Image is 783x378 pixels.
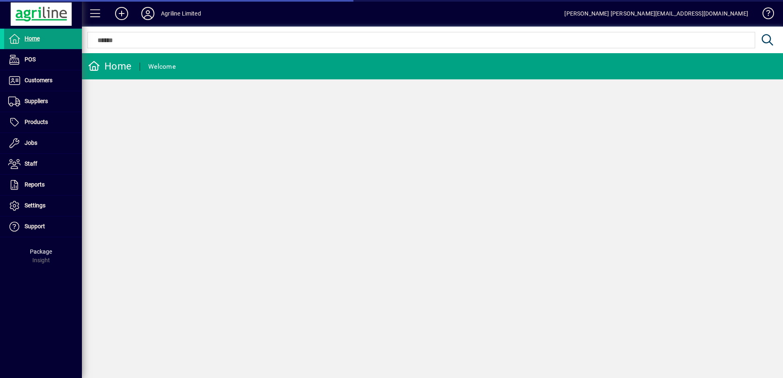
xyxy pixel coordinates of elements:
[4,175,82,195] a: Reports
[4,196,82,216] a: Settings
[25,77,52,83] span: Customers
[25,98,48,104] span: Suppliers
[756,2,773,28] a: Knowledge Base
[25,35,40,42] span: Home
[4,70,82,91] a: Customers
[161,7,201,20] div: Agriline Limited
[109,6,135,21] button: Add
[30,248,52,255] span: Package
[148,60,176,73] div: Welcome
[88,60,131,73] div: Home
[25,160,37,167] span: Staff
[25,56,36,63] span: POS
[4,133,82,153] a: Jobs
[4,91,82,112] a: Suppliers
[564,7,748,20] div: [PERSON_NAME] [PERSON_NAME][EMAIL_ADDRESS][DOMAIN_NAME]
[25,181,45,188] span: Reports
[135,6,161,21] button: Profile
[25,223,45,229] span: Support
[4,112,82,133] a: Products
[4,49,82,70] a: POS
[25,202,45,209] span: Settings
[4,216,82,237] a: Support
[25,119,48,125] span: Products
[25,139,37,146] span: Jobs
[4,154,82,174] a: Staff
